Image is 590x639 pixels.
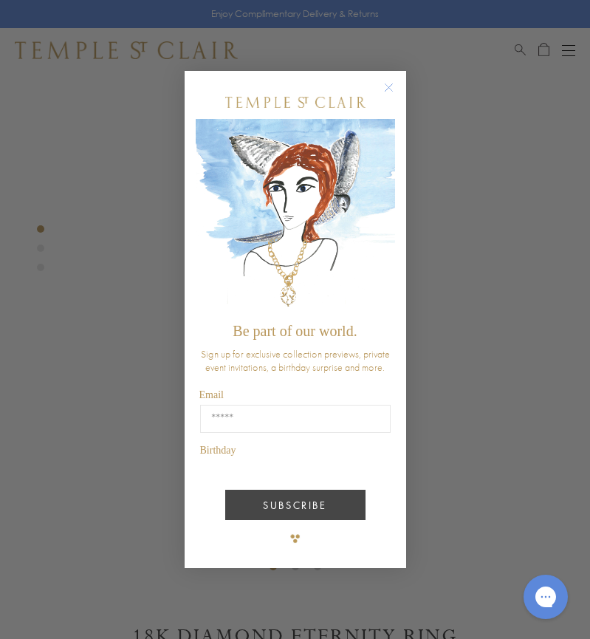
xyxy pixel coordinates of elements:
[281,524,310,553] img: TSC
[233,323,357,339] span: Be part of our world.
[201,347,390,374] span: Sign up for exclusive collection previews, private event invitations, a birthday surprise and more.
[225,490,366,520] button: SUBSCRIBE
[200,405,391,433] input: Email
[200,445,236,456] span: Birthday
[196,119,395,316] img: c4a9eb12-d91a-4d4a-8ee0-386386f4f338.jpeg
[199,389,224,400] span: Email
[387,86,405,104] button: Close dialog
[225,97,366,108] img: Temple St. Clair
[516,570,575,624] iframe: Gorgias live chat messenger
